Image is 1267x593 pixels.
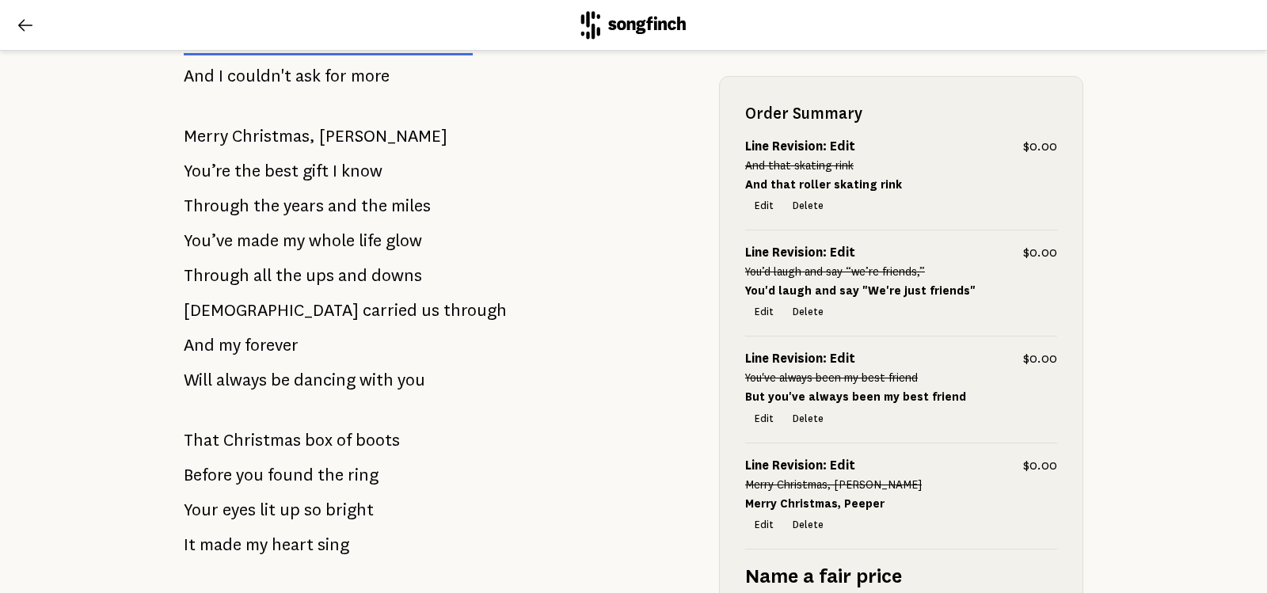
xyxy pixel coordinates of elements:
strong: Line Revision: Edit [745,458,855,473]
button: Delete [783,301,833,323]
span: and [338,260,367,291]
span: Your [184,494,219,526]
strong: But you've always been my best friend [745,390,966,403]
span: That [184,424,219,456]
span: the [276,260,302,291]
span: bright [325,494,374,526]
span: box [305,424,333,456]
span: ups [306,260,334,291]
button: Edit [745,301,783,323]
h2: Order Summary [745,102,1057,124]
span: And [184,60,215,92]
button: Delete [783,514,833,536]
span: eyes [223,494,256,526]
span: whole [309,225,355,257]
span: you [236,459,264,491]
span: I [333,155,337,187]
span: $0.00 [1023,456,1057,475]
span: gift [302,155,329,187]
span: downs [371,260,422,291]
span: Merry [184,120,228,152]
span: And [184,329,215,361]
span: with [360,364,394,396]
span: [PERSON_NAME] [319,120,447,152]
span: up [280,494,300,526]
strong: You'd laugh and say "We're just friends" [745,284,976,297]
span: my [283,225,305,257]
s: And that skating rink [745,159,854,172]
span: Before [184,459,232,491]
span: Will [184,364,212,396]
span: made [200,529,242,561]
button: Edit [745,195,783,217]
span: heart [272,529,314,561]
span: ask [295,60,321,92]
span: ring [348,459,379,491]
span: the [234,155,261,187]
span: glow [386,225,422,257]
strong: Line Revision: Edit [745,139,855,154]
span: and [328,190,357,222]
span: carried [363,295,417,326]
span: the [318,459,344,491]
span: $0.00 [1023,137,1057,156]
s: You’d laugh and say “we’re friends,” [745,265,925,278]
span: Christmas [223,424,301,456]
button: Delete [783,408,833,430]
button: Edit [745,514,783,536]
span: years [283,190,324,222]
span: best [264,155,299,187]
span: life [359,225,382,257]
s: Merry Christmas, [PERSON_NAME] [745,478,922,491]
span: for [325,60,347,92]
span: the [253,190,280,222]
span: you [398,364,425,396]
span: miles [391,190,431,222]
button: Edit [745,408,783,430]
span: couldn't [227,60,291,92]
span: Through [184,260,249,291]
h5: Name a fair price [745,562,1057,591]
strong: Line Revision: Edit [745,352,855,366]
span: forever [245,329,299,361]
span: [DEMOGRAPHIC_DATA] [184,295,359,326]
span: so [304,494,322,526]
span: Christmas, [232,120,315,152]
span: boots [356,424,400,456]
span: always [216,364,267,396]
span: Through [184,190,249,222]
span: You’ve [184,225,233,257]
span: made [237,225,279,257]
button: Delete [783,195,833,217]
span: all [253,260,272,291]
span: found [268,459,314,491]
span: lit [260,494,276,526]
strong: Merry Christmas, Peeper [745,497,885,510]
span: I [219,60,223,92]
span: the [361,190,387,222]
span: You’re [184,155,230,187]
span: through [443,295,507,326]
span: dancing [294,364,356,396]
span: It [184,529,196,561]
span: more [351,60,390,92]
strong: Line Revision: Edit [745,245,855,260]
span: of [337,424,352,456]
span: know [341,155,382,187]
s: You've always been my best friend [745,371,918,384]
span: be [271,364,290,396]
span: us [421,295,439,326]
strong: And that roller skating rink [745,178,902,191]
span: $0.00 [1023,243,1057,262]
span: my [219,329,241,361]
span: sing [318,529,349,561]
span: $0.00 [1023,349,1057,368]
span: my [245,529,268,561]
